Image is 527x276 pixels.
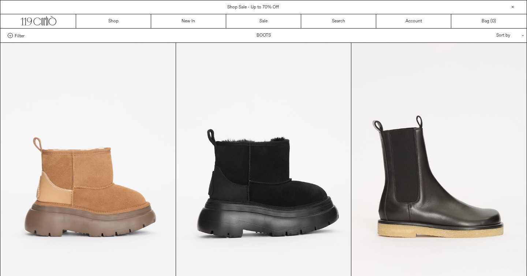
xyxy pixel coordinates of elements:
[451,14,526,28] a: Bag ()
[226,14,301,28] a: Sale
[492,18,494,24] span: 0
[453,29,519,42] div: Sort by
[76,14,151,28] a: Shop
[15,33,25,38] span: Filter
[376,14,451,28] a: Account
[227,4,279,10] a: Shop Sale - Up to 70% Off
[151,14,226,28] a: New In
[301,14,376,28] a: Search
[492,18,496,25] span: )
